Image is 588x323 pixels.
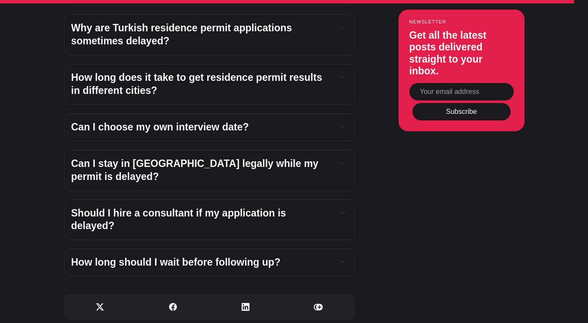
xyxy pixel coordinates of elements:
button: Expand toggle to read content [338,121,347,131]
a: Share on Facebook [136,294,209,320]
input: Your email address [409,83,514,100]
a: Copy link [282,294,355,320]
span: Can I stay in [GEOGRAPHIC_DATA] legally while my permit is delayed? [71,158,322,182]
span: Should I hire a consultant if my application is delayed? [71,207,289,232]
a: Share on X [64,294,137,320]
small: Newsletter [409,19,514,24]
h3: Get all the latest posts delivered straight to your inbox. [409,29,514,77]
span: Can I choose my own interview date? [71,121,249,133]
button: Subscribe [412,103,511,120]
button: Expand toggle to read content [338,157,347,168]
span: Why are Turkish residence permit applications sometimes delayed? [71,22,295,47]
button: Expand toggle to read content [338,71,347,82]
span: How long should I wait before following up? [71,256,281,268]
button: Expand toggle to read content [338,256,347,266]
button: Expand toggle to read content [338,22,347,32]
button: Expand toggle to read content [338,207,347,217]
a: Share on Linkedin [209,294,282,320]
span: How long does it take to get residence permit results in different cities? [71,72,325,96]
